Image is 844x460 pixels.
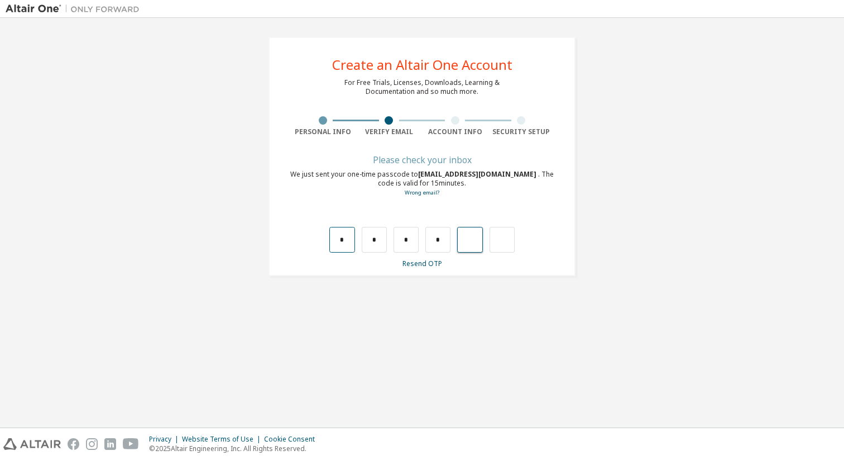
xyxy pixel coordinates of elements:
[405,189,439,196] a: Go back to the registration form
[402,259,442,268] a: Resend OTP
[422,127,488,136] div: Account Info
[104,438,116,450] img: linkedin.svg
[264,435,322,444] div: Cookie Consent
[290,170,554,197] div: We just sent your one-time passcode to . The code is valid for 15 minutes.
[418,169,538,179] span: [EMAIL_ADDRESS][DOMAIN_NAME]
[149,444,322,453] p: © 2025 Altair Engineering, Inc. All Rights Reserved.
[68,438,79,450] img: facebook.svg
[123,438,139,450] img: youtube.svg
[290,127,356,136] div: Personal Info
[488,127,555,136] div: Security Setup
[344,78,500,96] div: For Free Trials, Licenses, Downloads, Learning & Documentation and so much more.
[290,157,554,163] div: Please check your inbox
[182,435,264,444] div: Website Terms of Use
[86,438,98,450] img: instagram.svg
[356,127,423,136] div: Verify Email
[332,58,512,72] div: Create an Altair One Account
[6,3,145,15] img: Altair One
[149,435,182,444] div: Privacy
[3,438,61,450] img: altair_logo.svg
